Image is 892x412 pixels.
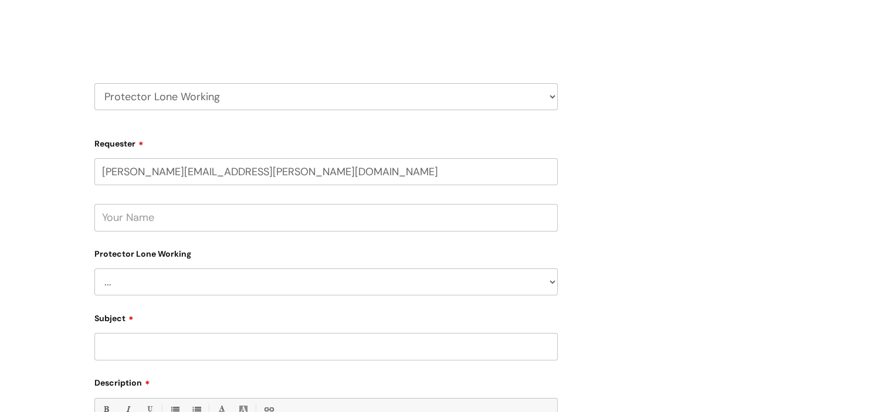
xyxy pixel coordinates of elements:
label: Subject [94,309,558,324]
h2: Select issue type [94,23,558,45]
input: Email [94,158,558,185]
input: Your Name [94,204,558,231]
label: Description [94,374,558,388]
label: Protector Lone Working [94,247,558,259]
label: Requester [94,135,558,149]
